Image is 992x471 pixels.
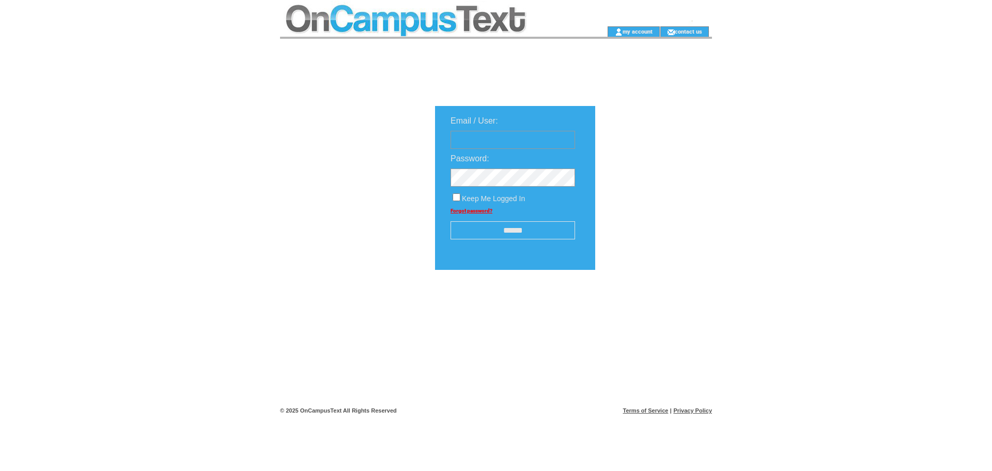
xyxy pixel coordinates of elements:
a: my account [623,28,653,35]
a: Forgot password? [451,208,492,214]
img: contact_us_icon.gif [667,28,675,36]
a: Terms of Service [623,407,669,414]
span: | [670,407,672,414]
a: contact us [675,28,702,35]
span: Keep Me Logged In [462,194,525,203]
img: transparent.png [625,296,677,309]
span: Password: [451,154,489,163]
a: Privacy Policy [673,407,712,414]
span: © 2025 OnCampusText All Rights Reserved [280,407,397,414]
img: account_icon.gif [615,28,623,36]
span: Email / User: [451,116,498,125]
